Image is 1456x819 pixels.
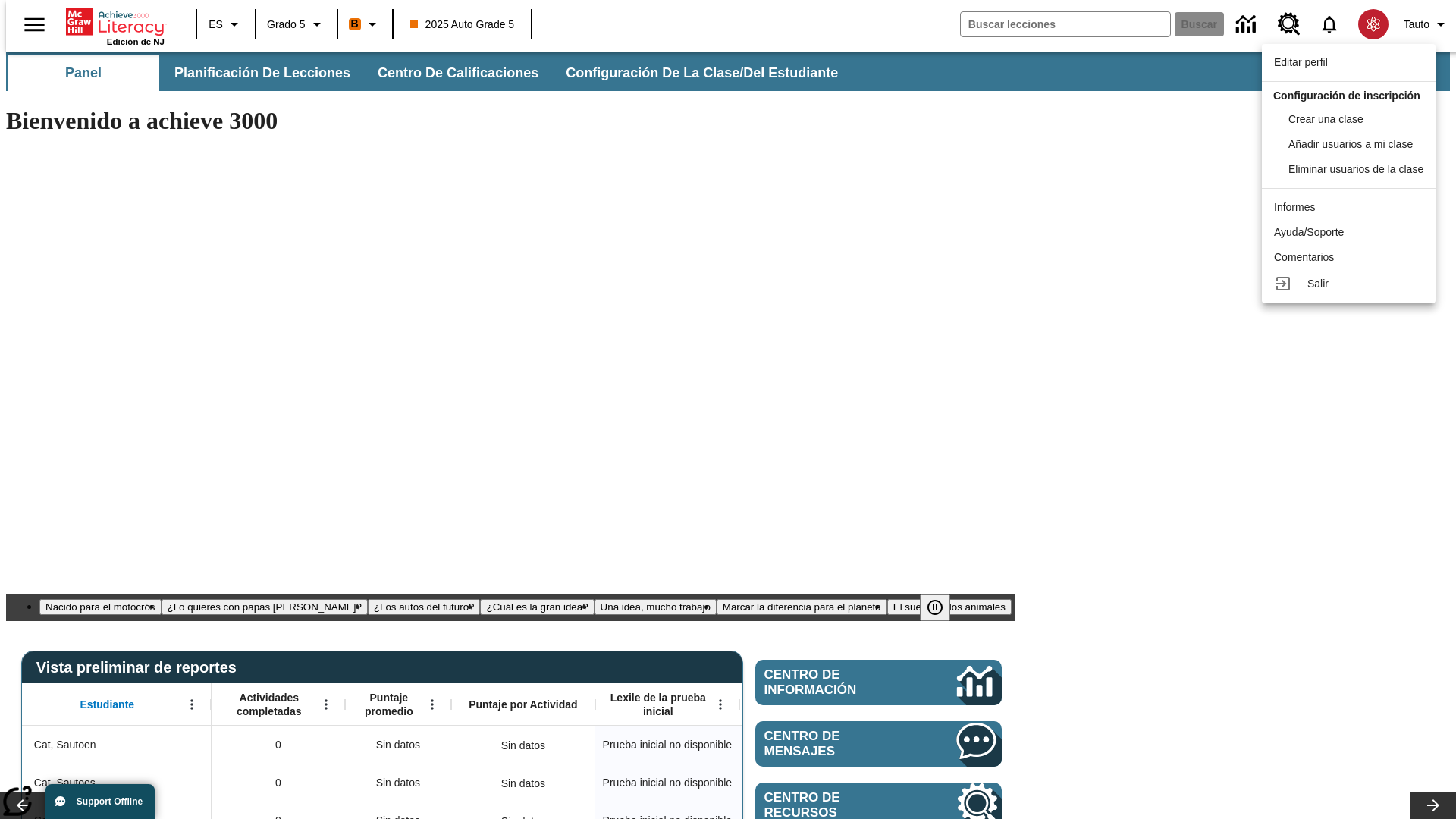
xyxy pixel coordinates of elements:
[1288,163,1423,175] span: Eliminar usuarios de la clase
[1288,138,1413,150] span: Añadir usuarios a mi clase
[1307,278,1329,290] span: Salir
[1273,89,1420,102] span: Configuración de inscripción
[1274,251,1334,263] span: Comentarios
[1274,56,1328,68] span: Editar perfil
[1274,201,1315,213] span: Informes
[1274,226,1344,238] span: Ayuda/Soporte
[1288,113,1363,125] span: Crear una clase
